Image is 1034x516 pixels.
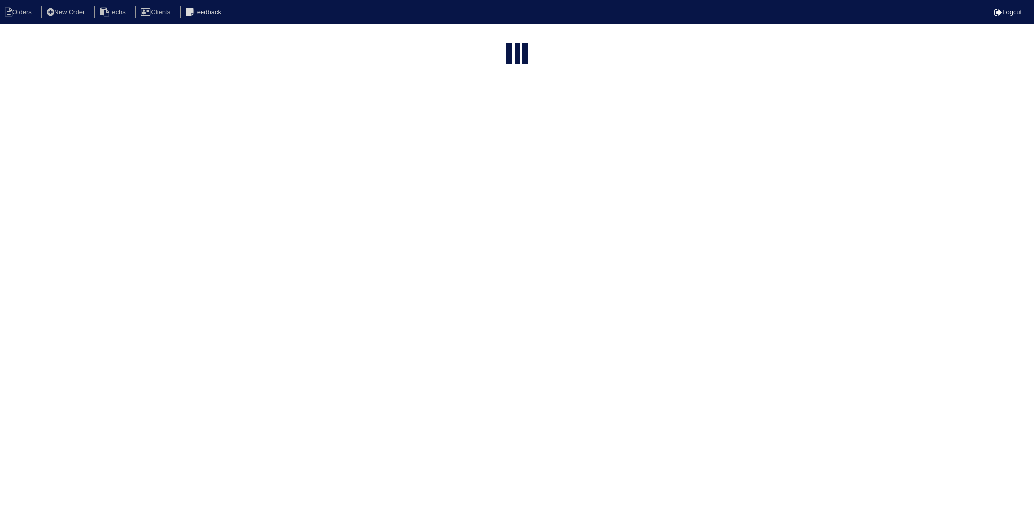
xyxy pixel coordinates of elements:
div: loading... [515,43,520,69]
a: New Order [41,8,92,16]
a: Logout [994,8,1022,16]
li: Clients [135,6,178,19]
a: Techs [94,8,133,16]
li: Feedback [180,6,229,19]
a: Clients [135,8,178,16]
li: New Order [41,6,92,19]
li: Techs [94,6,133,19]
